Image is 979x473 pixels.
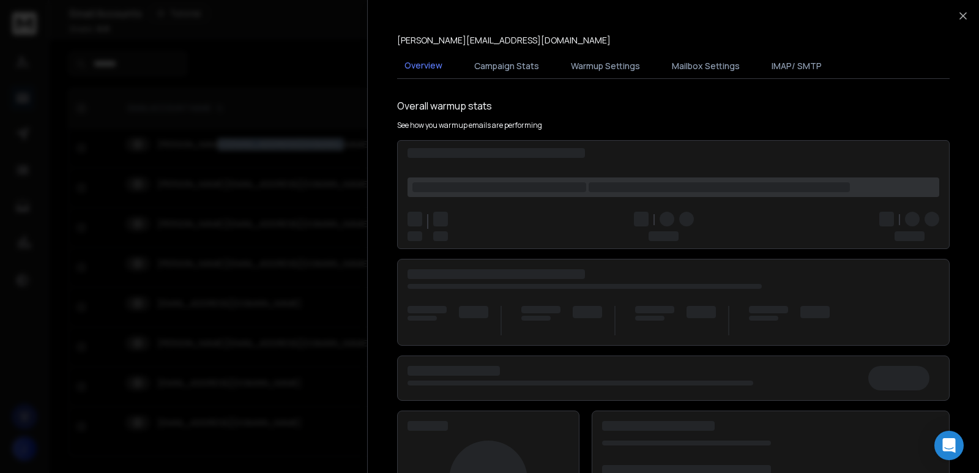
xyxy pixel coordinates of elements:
[664,53,747,80] button: Mailbox Settings
[764,53,829,80] button: IMAP/ SMTP
[467,53,546,80] button: Campaign Stats
[397,99,492,113] h1: Overall warmup stats
[934,431,964,460] div: Open Intercom Messenger
[564,53,647,80] button: Warmup Settings
[397,52,450,80] button: Overview
[397,121,542,130] p: See how you warmup emails are performing
[397,34,611,47] p: [PERSON_NAME][EMAIL_ADDRESS][DOMAIN_NAME]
